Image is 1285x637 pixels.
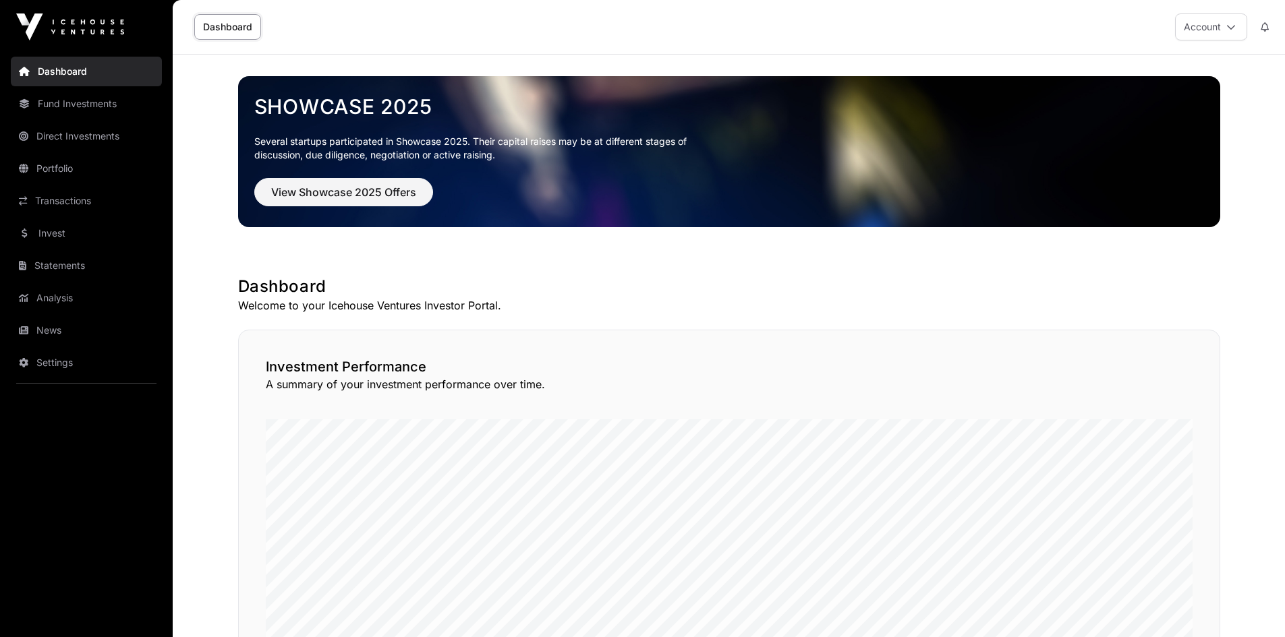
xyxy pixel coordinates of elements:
img: Icehouse Ventures Logo [16,13,124,40]
a: Dashboard [194,14,261,40]
button: View Showcase 2025 Offers [254,178,433,206]
p: Several startups participated in Showcase 2025. Their capital raises may be at different stages o... [254,135,708,162]
button: Account [1175,13,1247,40]
p: A summary of your investment performance over time. [266,376,1193,392]
a: View Showcase 2025 Offers [254,191,433,205]
a: Fund Investments [11,89,162,119]
a: News [11,315,162,345]
p: Welcome to your Icehouse Ventures Investor Portal. [238,297,1220,313]
a: Settings [11,348,162,377]
a: Analysis [11,283,162,313]
a: Portfolio [11,154,162,183]
a: Invest [11,218,162,248]
h2: Investment Performance [266,357,1193,376]
span: View Showcase 2025 Offers [271,184,416,200]
h1: Dashboard [238,276,1220,297]
a: Dashboard [11,57,162,86]
a: Direct Investments [11,121,162,151]
a: Showcase 2025 [254,94,1204,119]
iframe: Chat Widget [1218,572,1285,637]
img: Showcase 2025 [238,76,1220,227]
a: Transactions [11,186,162,216]
a: Statements [11,251,162,280]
